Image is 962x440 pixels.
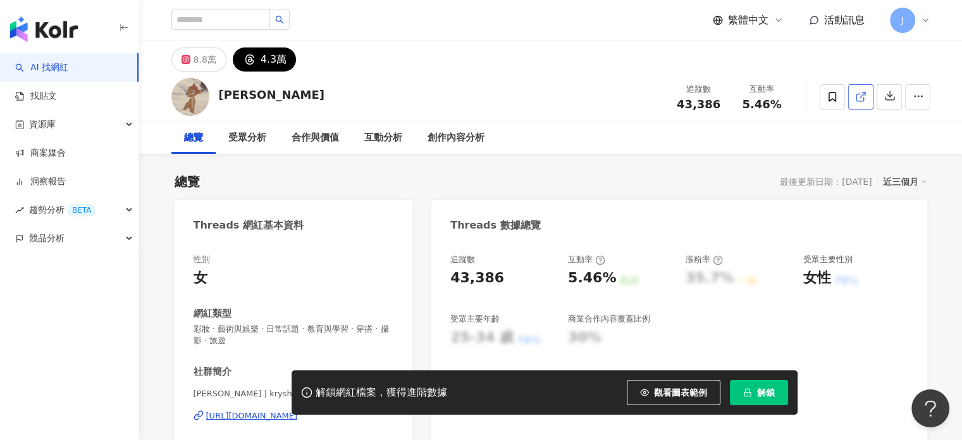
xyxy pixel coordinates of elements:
[675,83,723,96] div: 追蹤數
[228,130,266,146] div: 受眾分析
[803,254,853,265] div: 受眾主要性別
[824,14,865,26] span: 活動訊息
[428,130,484,146] div: 創作內容分析
[67,204,96,217] div: BETA
[194,410,394,422] a: [URL][DOMAIN_NAME]
[194,365,231,379] div: 社群簡介
[194,254,210,265] div: 性別
[194,324,394,346] span: 彩妝 · 藝術與娛樂 · 日常話題 · 教育與學習 · 穿搭 · 攝影 · 旅遊
[29,224,65,253] span: 競品分析
[654,387,707,398] span: 觀看圖表範例
[738,83,786,96] div: 互動率
[364,130,402,146] div: 互動分析
[29,196,96,224] span: 趨勢分析
[171,47,226,72] button: 8.8萬
[194,51,216,68] div: 8.8萬
[450,313,500,325] div: 受眾主要年齡
[29,110,56,139] span: 資源庫
[883,173,927,190] div: 近三個月
[743,388,752,397] span: lock
[757,387,775,398] span: 解鎖
[803,268,831,288] div: 女性
[275,15,284,24] span: search
[15,61,68,74] a: searchAI 找網紅
[175,173,200,191] div: 總覽
[292,130,339,146] div: 合作與價值
[15,147,66,160] a: 商案媒合
[450,218,540,232] div: Threads 數據總覽
[171,78,209,116] img: KOL Avatar
[194,218,304,232] div: Threads 網紅基本資料
[568,254,605,265] div: 互動率
[206,410,298,422] div: [URL][DOMAIN_NAME]
[568,268,616,288] div: 5.46%
[686,254,723,265] div: 漲粉率
[450,254,475,265] div: 追蹤數
[728,13,768,27] span: 繁體中文
[15,90,57,103] a: 找貼文
[316,386,447,399] div: 解鎖網紅檔案，獲得進階數據
[15,175,66,188] a: 洞察報告
[901,13,903,27] span: J
[219,87,324,103] div: [PERSON_NAME]
[233,47,296,72] button: 4.3萬
[15,206,24,215] span: rise
[742,98,781,111] span: 5.46%
[677,97,720,111] span: 43,386
[730,380,788,405] button: 解鎖
[194,268,207,288] div: 女
[10,16,78,42] img: logo
[627,380,720,405] button: 觀看圖表範例
[261,51,287,68] div: 4.3萬
[450,268,504,288] div: 43,386
[780,177,872,187] div: 最後更新日期：[DATE]
[568,313,650,325] div: 商業合作內容覆蓋比例
[194,307,231,320] div: 網紅類型
[184,130,203,146] div: 總覽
